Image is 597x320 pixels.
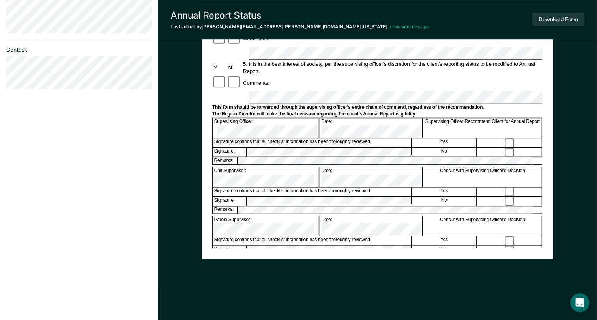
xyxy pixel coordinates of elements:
[6,47,152,53] dt: Contact
[320,216,423,236] div: Date:
[412,236,477,245] div: Yes
[213,207,238,214] div: Remarks:
[227,64,242,71] div: N
[423,216,542,236] div: Concur with Supervising Officer's Decision
[213,139,412,147] div: Signature confirms that all checklist information has been thoroughly reviewed.
[242,61,542,75] div: 5. It is in the best interest of society, per the supervising officer's discretion for the client...
[320,167,423,187] div: Date:
[213,167,320,187] div: Unit Supervisor:
[320,119,423,138] div: Date:
[212,111,542,117] div: The Region Director will make the final decision regarding the client's Annual Report eligibility
[412,197,477,206] div: No
[412,139,477,147] div: Yes
[412,148,477,156] div: No
[213,246,247,255] div: Signature:
[423,167,542,187] div: Concur with Supervising Officer's Decision
[423,119,542,138] div: Supervising Officer Recommend Client for Annual Report
[242,79,271,86] div: Comments:
[412,246,477,255] div: No
[532,13,584,26] button: Download Form
[170,9,429,21] div: Annual Report Status
[412,188,477,196] div: Yes
[213,157,238,164] div: Remarks:
[213,119,320,138] div: Supervising Officer:
[213,188,412,196] div: Signature confirms that all checklist information has been thoroughly reviewed.
[213,148,247,156] div: Signature:
[170,24,429,30] div: Last edited by [PERSON_NAME][EMAIL_ADDRESS][PERSON_NAME][DOMAIN_NAME][US_STATE]
[212,104,542,111] div: This form should be forwarded through the supervising officer's entire chain of command, regardle...
[212,64,227,71] div: Y
[389,24,429,30] span: a few seconds ago
[213,236,412,245] div: Signature confirms that all checklist information has been thoroughly reviewed.
[570,293,589,312] div: Open Intercom Messenger
[213,216,320,236] div: Parole Supervisor:
[213,197,247,206] div: Signature:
